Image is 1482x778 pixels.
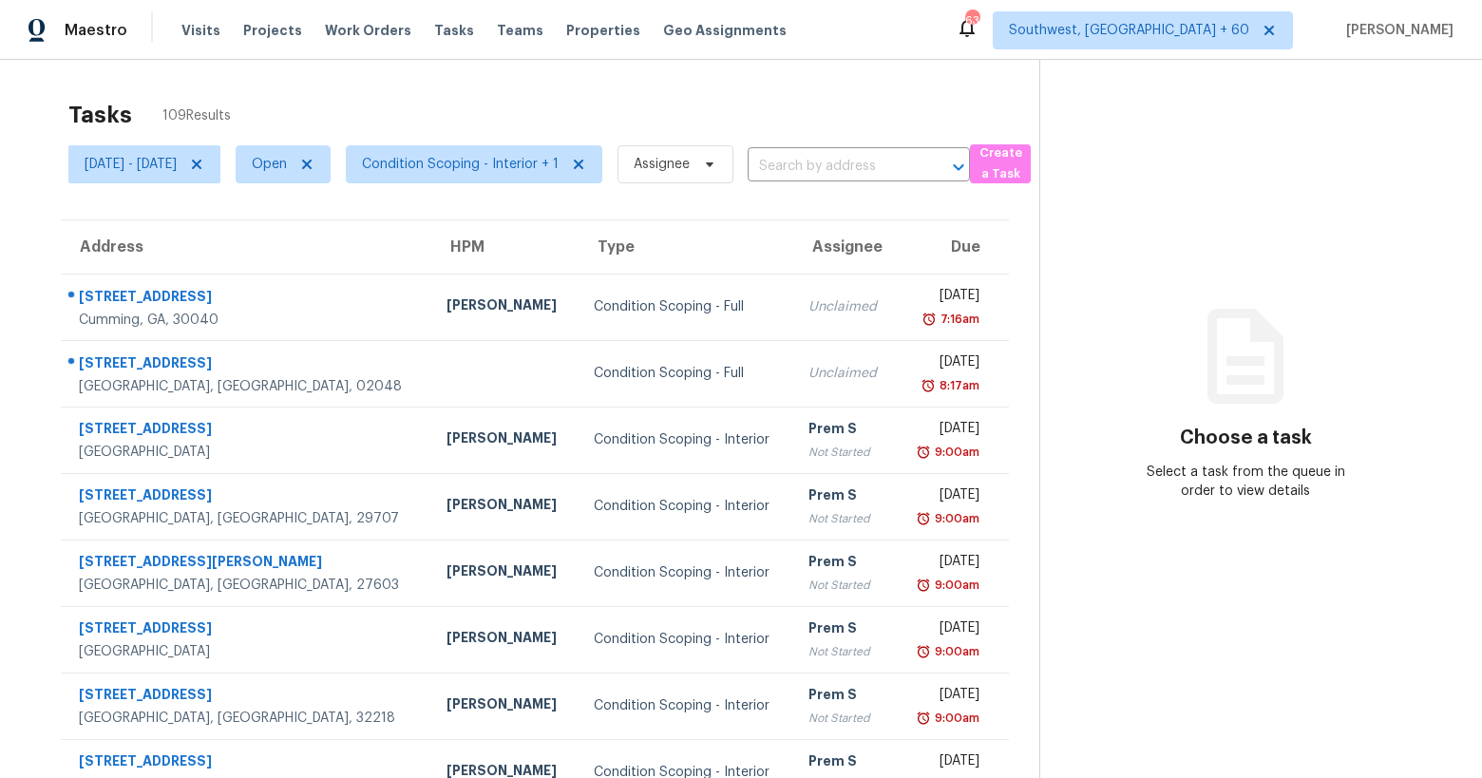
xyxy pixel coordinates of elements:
span: Create a Task [979,142,1021,186]
div: Select a task from the queue in order to view details [1143,463,1349,501]
img: Overdue Alarm Icon [916,509,931,528]
div: [GEOGRAPHIC_DATA], [GEOGRAPHIC_DATA], 32218 [79,709,416,728]
img: Overdue Alarm Icon [921,376,936,395]
div: [PERSON_NAME] [446,561,562,585]
div: 9:00am [931,443,979,462]
img: Overdue Alarm Icon [916,443,931,462]
span: Teams [497,21,543,40]
span: 109 Results [162,106,231,125]
div: 7:16am [937,310,979,329]
span: Condition Scoping - Interior + 1 [362,155,559,174]
span: Assignee [634,155,690,174]
div: Prem S [808,751,881,775]
div: [GEOGRAPHIC_DATA], [GEOGRAPHIC_DATA], 27603 [79,576,416,595]
button: Create a Task [970,144,1031,183]
th: Address [61,220,431,274]
img: Overdue Alarm Icon [916,709,931,728]
div: Unclaimed [808,297,881,316]
th: Type [579,220,793,274]
div: [DATE] [911,685,979,709]
div: [DATE] [911,552,979,576]
div: 9:00am [931,509,979,528]
div: [STREET_ADDRESS] [79,419,416,443]
span: Maestro [65,21,127,40]
div: 9:00am [931,576,979,595]
div: [PERSON_NAME] [446,495,562,519]
th: Due [896,220,1009,274]
div: [PERSON_NAME] [446,694,562,718]
th: HPM [431,220,578,274]
div: Cumming, GA, 30040 [79,311,416,330]
div: Prem S [808,419,881,443]
div: [STREET_ADDRESS] [79,751,416,775]
div: [PERSON_NAME] [446,295,562,319]
img: Overdue Alarm Icon [916,642,931,661]
input: Search by address [748,152,917,181]
div: Not Started [808,576,881,595]
div: Condition Scoping - Full [594,364,778,383]
div: [GEOGRAPHIC_DATA], [GEOGRAPHIC_DATA], 02048 [79,377,416,396]
div: Prem S [808,552,881,576]
div: [GEOGRAPHIC_DATA] [79,642,416,661]
div: 8:17am [936,376,979,395]
span: Properties [566,21,640,40]
div: Not Started [808,443,881,462]
div: [DATE] [911,352,979,376]
span: Geo Assignments [663,21,787,40]
div: [DATE] [911,286,979,310]
div: [STREET_ADDRESS] [79,353,416,377]
div: [GEOGRAPHIC_DATA] [79,443,416,462]
h3: Choose a task [1180,428,1312,447]
div: [DATE] [911,618,979,642]
div: [STREET_ADDRESS] [79,685,416,709]
h2: Tasks [68,105,132,124]
div: [PERSON_NAME] [446,628,562,652]
div: Condition Scoping - Full [594,297,778,316]
span: [DATE] - [DATE] [85,155,177,174]
div: [PERSON_NAME] [446,428,562,452]
div: [STREET_ADDRESS][PERSON_NAME] [79,552,416,576]
span: [PERSON_NAME] [1339,21,1453,40]
div: Not Started [808,509,881,528]
div: Prem S [808,618,881,642]
div: [DATE] [911,419,979,443]
div: Condition Scoping - Interior [594,497,778,516]
span: Work Orders [325,21,411,40]
div: [STREET_ADDRESS] [79,618,416,642]
th: Assignee [793,220,896,274]
span: Southwest, [GEOGRAPHIC_DATA] + 60 [1009,21,1249,40]
button: Open [945,154,972,180]
div: Unclaimed [808,364,881,383]
span: Visits [181,21,220,40]
img: Overdue Alarm Icon [921,310,937,329]
div: 9:00am [931,709,979,728]
span: Tasks [434,24,474,37]
span: Projects [243,21,302,40]
div: Condition Scoping - Interior [594,630,778,649]
div: [DATE] [911,751,979,775]
div: [STREET_ADDRESS] [79,287,416,311]
div: [DATE] [911,485,979,509]
div: 9:00am [931,642,979,661]
div: Condition Scoping - Interior [594,430,778,449]
div: Condition Scoping - Interior [594,696,778,715]
span: Open [252,155,287,174]
div: Prem S [808,685,881,709]
img: Overdue Alarm Icon [916,576,931,595]
div: Not Started [808,642,881,661]
div: Condition Scoping - Interior [594,563,778,582]
div: [GEOGRAPHIC_DATA], [GEOGRAPHIC_DATA], 29707 [79,509,416,528]
div: Prem S [808,485,881,509]
div: 636 [965,11,978,30]
div: Not Started [808,709,881,728]
div: [STREET_ADDRESS] [79,485,416,509]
